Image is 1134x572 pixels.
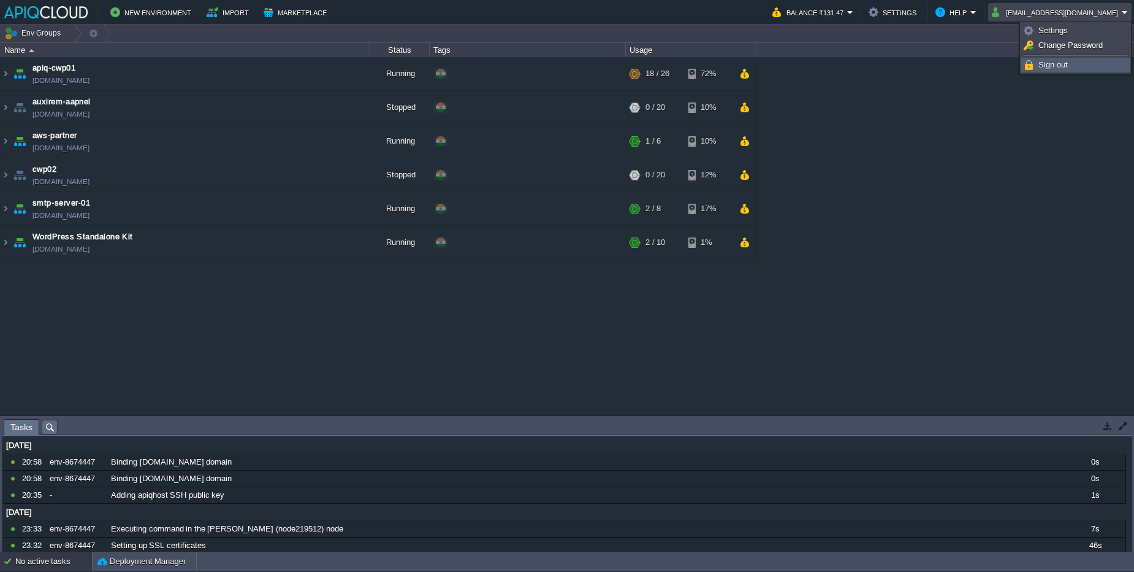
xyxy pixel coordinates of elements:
[1038,41,1103,50] span: Change Password
[207,5,253,20] button: Import
[32,129,77,142] a: aws-partner
[111,524,343,535] span: Executing command in the [PERSON_NAME] (node219512) node
[47,521,107,537] div: env-8674447
[32,142,89,154] a: [DOMAIN_NAME]
[1,125,10,158] img: AMDAwAAAACH5BAEAAAAALAAAAAABAAEAAAICRAEAOw==
[32,108,89,120] span: [DOMAIN_NAME]
[47,471,107,487] div: env-8674447
[32,163,56,176] a: cwp02
[32,74,89,87] span: [DOMAIN_NAME]
[32,62,75,74] a: apiq-cwp01
[32,243,89,255] a: [DOMAIN_NAME]
[368,158,430,191] div: Stopped
[111,540,206,551] span: Setting up SSL certificates
[32,197,90,209] a: smtp-server-01
[11,158,28,191] img: AMDAwAAAACH5BAEAAAAALAAAAAABAAEAAAICRAEAOw==
[645,158,665,191] div: 0 / 20
[626,43,756,57] div: Usage
[10,420,32,435] span: Tasks
[368,192,430,225] div: Running
[368,125,430,158] div: Running
[47,538,107,554] div: env-8674447
[869,5,920,20] button: Settings
[1022,39,1129,52] a: Change Password
[29,49,34,52] img: AMDAwAAAACH5BAEAAAAALAAAAAABAAEAAAICRAEAOw==
[688,192,728,225] div: 17%
[111,457,232,468] span: Binding [DOMAIN_NAME] domain
[22,521,45,537] div: 23:33
[11,57,28,90] img: AMDAwAAAACH5BAEAAAAALAAAAAABAAEAAAICRAEAOw==
[111,473,232,484] span: Binding [DOMAIN_NAME] domain
[1,91,10,124] img: AMDAwAAAACH5BAEAAAAALAAAAAABAAEAAAICRAEAOw==
[1038,26,1068,35] span: Settings
[32,96,91,108] a: auxirem-aapnel
[645,125,661,158] div: 1 / 6
[47,487,107,503] div: -
[369,43,429,57] div: Status
[645,91,665,124] div: 0 / 20
[3,438,1125,454] div: [DATE]
[992,5,1122,20] button: [EMAIL_ADDRESS][DOMAIN_NAME]
[688,125,728,158] div: 10%
[688,57,728,90] div: 72%
[11,192,28,225] img: AMDAwAAAACH5BAEAAAAALAAAAAABAAEAAAICRAEAOw==
[1,43,368,57] div: Name
[22,454,45,470] div: 20:58
[15,552,92,571] div: No active tasks
[645,57,669,90] div: 18 / 26
[1,192,10,225] img: AMDAwAAAACH5BAEAAAAALAAAAAABAAEAAAICRAEAOw==
[4,25,65,42] button: Env Groups
[1065,471,1125,487] div: 0s
[1022,58,1129,72] a: Sign out
[22,538,45,554] div: 23:32
[32,231,133,243] a: WordPress Standalone Kit
[111,490,224,501] span: Adding apiqhost SSH public key
[47,454,107,470] div: env-8674447
[22,471,45,487] div: 20:58
[11,125,28,158] img: AMDAwAAAACH5BAEAAAAALAAAAAABAAEAAAICRAEAOw==
[688,226,728,259] div: 1%
[1065,538,1125,554] div: 46s
[1,158,10,191] img: AMDAwAAAACH5BAEAAAAALAAAAAABAAEAAAICRAEAOw==
[3,504,1125,520] div: [DATE]
[110,5,195,20] button: New Environment
[1065,454,1125,470] div: 0s
[32,209,89,222] span: [DOMAIN_NAME]
[935,5,970,20] button: Help
[688,158,728,191] div: 12%
[645,192,661,225] div: 2 / 8
[688,91,728,124] div: 10%
[1022,24,1129,37] a: Settings
[1065,521,1125,537] div: 7s
[772,5,847,20] button: Balance ₹131.47
[368,91,430,124] div: Stopped
[4,6,88,18] img: APIQCloud
[11,91,28,124] img: AMDAwAAAACH5BAEAAAAALAAAAAABAAEAAAICRAEAOw==
[1,57,10,90] img: AMDAwAAAACH5BAEAAAAALAAAAAABAAEAAAICRAEAOw==
[645,226,665,259] div: 2 / 10
[368,57,430,90] div: Running
[430,43,625,57] div: Tags
[22,487,45,503] div: 20:35
[368,226,430,259] div: Running
[11,226,28,259] img: AMDAwAAAACH5BAEAAAAALAAAAAABAAEAAAICRAEAOw==
[1,226,10,259] img: AMDAwAAAACH5BAEAAAAALAAAAAABAAEAAAICRAEAOw==
[264,5,330,20] button: Marketplace
[97,555,186,568] button: Deployment Manager
[1065,487,1125,503] div: 1s
[1038,60,1068,69] span: Sign out
[32,176,89,188] span: [DOMAIN_NAME]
